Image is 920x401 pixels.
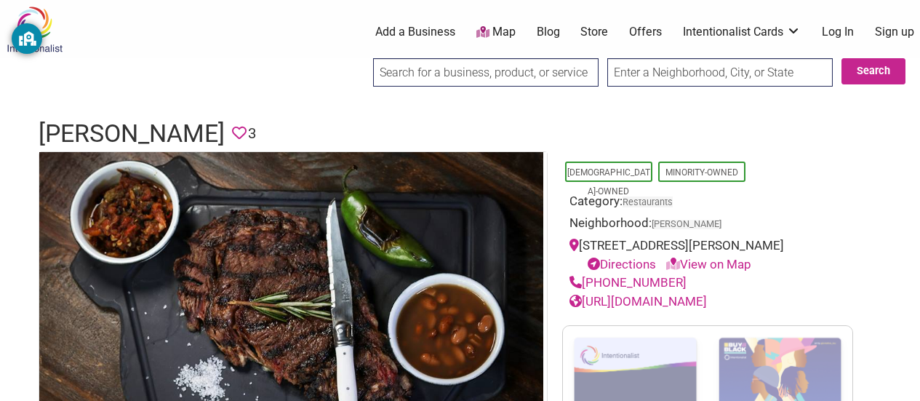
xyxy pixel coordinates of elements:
[652,220,721,229] span: [PERSON_NAME]
[375,24,455,40] a: Add a Business
[569,294,707,309] a: [URL][DOMAIN_NAME]
[569,214,846,237] div: Neighborhood:
[607,58,833,87] input: Enter a Neighborhood, City, or State
[629,24,662,40] a: Offers
[476,24,516,41] a: Map
[373,58,599,87] input: Search for a business, product, or service
[12,23,42,54] button: GoGuardian Privacy Information
[569,237,846,274] div: [STREET_ADDRESS][PERSON_NAME]
[580,24,608,40] a: Store
[841,58,905,84] button: Search
[623,196,673,207] a: Restaurants
[39,116,225,151] h1: [PERSON_NAME]
[822,24,854,40] a: Log In
[683,24,801,40] a: Intentionalist Cards
[569,192,846,215] div: Category:
[666,257,751,271] a: View on Map
[875,24,914,40] a: Sign up
[567,167,650,196] a: [DEMOGRAPHIC_DATA]-Owned
[665,167,738,178] a: Minority-Owned
[588,257,656,271] a: Directions
[569,275,687,290] a: [PHONE_NUMBER]
[248,122,256,145] span: 3
[537,24,560,40] a: Blog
